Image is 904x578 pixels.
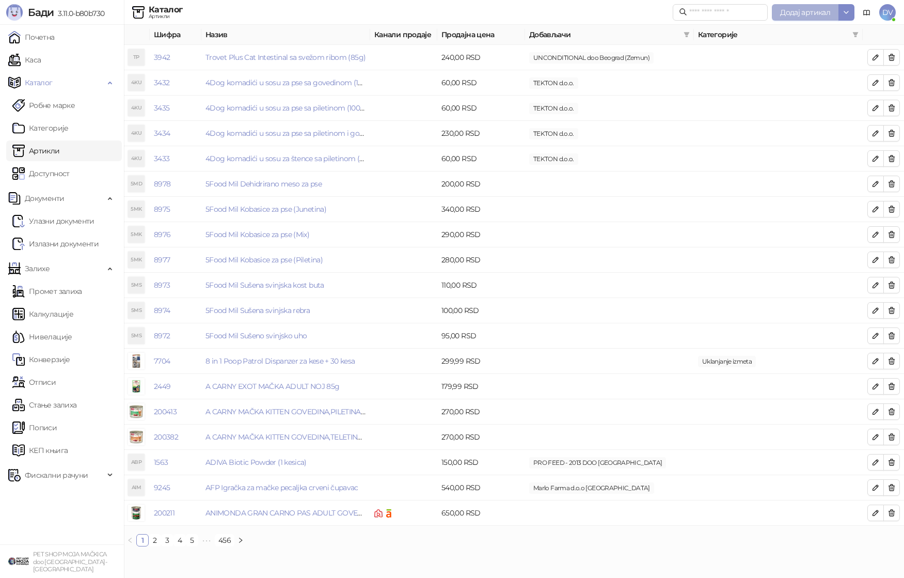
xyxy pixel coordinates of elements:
[149,535,161,546] a: 2
[154,382,170,391] a: 2449
[852,32,859,38] span: filter
[437,374,525,399] td: 179,99 RSD
[132,6,145,19] img: Artikli
[12,233,99,254] a: Излазни документи
[128,327,145,344] div: 5MS
[128,252,145,268] div: 5MK
[154,154,169,163] a: 3433
[25,72,53,93] span: Каталог
[198,534,215,546] span: •••
[850,27,861,42] span: filter
[437,197,525,222] td: 340,00 RSD
[201,171,370,197] td: 5Food Mil Dehidrirano meso za pse
[201,45,370,70] td: Trovet Plus Cat Intestinal sa svežom ribom (85g)
[205,306,310,315] a: 5Food Mil Sušena svinjska rebra
[154,78,169,87] a: 3432
[205,508,429,518] a: ANIMONDA GRAN CARNO PAS ADULT GOVEDINA I DIVLJAČ 800g
[201,349,370,374] td: 8 in 1 Poop Patrol Dispanzer za kese + 30 kesa
[201,222,370,247] td: 5Food Mil Kobasice za pse (Mix)
[128,74,145,91] div: 4KU
[681,27,692,42] span: filter
[128,226,145,243] div: 5MK
[205,179,322,189] a: 5Food Mil Dehidrirano meso za pse
[201,450,370,475] td: ADIVA Biotic Powder (1 kesica)
[201,298,370,323] td: 5Food Mil Sušena svinjska rebra
[529,457,666,468] span: PRO FEED - 2013 DOO [GEOGRAPHIC_DATA]
[154,280,170,290] a: 8973
[205,382,340,391] a: A CARNY EXOT MAČKA ADULT NOJ 85g
[154,508,175,518] a: 200211
[201,25,370,45] th: Назив
[205,103,367,113] a: 4Dog komadići u sosu za pse sa piletinom (100g)
[154,483,170,492] a: 9245
[124,534,136,546] li: Претходна страна
[154,306,170,315] a: 8974
[437,146,525,171] td: 60,00 RSD
[437,349,525,374] td: 299,99 RSD
[6,4,23,21] img: Logo
[136,534,149,546] li: 1
[201,247,370,273] td: 5Food Mil Kobasice za pse (Piletina)
[525,25,694,45] th: Добављачи
[529,128,578,139] span: TEKTON d.o.o.
[128,100,145,116] div: 4KU
[234,534,247,546] li: Следећа страна
[437,475,525,501] td: 540,00 RSD
[234,534,247,546] button: right
[201,323,370,349] td: 5Food Mil Sušeno svinjsko uho
[529,52,654,64] span: UNCONDITIONAL doo Beograd (Zemun)
[12,211,94,231] a: Ulazni dokumentiУлазни документи
[154,255,170,264] a: 8977
[529,153,578,165] span: TEKTON d.o.o.
[154,129,170,138] a: 3434
[154,458,168,467] a: 1563
[437,45,525,70] td: 240,00 RSD
[12,281,82,302] a: Промет залиха
[201,501,370,526] td: ANIMONDA GRAN CARNO PAS ADULT GOVEDINA I DIVLJAČ 800g
[370,25,437,45] th: Канали продаје
[174,535,185,546] a: 4
[374,509,383,518] img: Shoppster
[137,535,148,546] a: 1
[8,27,55,48] a: Почетна
[8,50,41,70] a: Каса
[154,356,170,366] a: 7704
[128,49,145,66] div: TP
[154,205,170,214] a: 8975
[128,125,145,142] div: 4KU
[529,482,654,494] span: Marlo Farma d.o.o [GEOGRAPHIC_DATA]
[385,509,393,518] img: Ananas
[149,6,183,14] div: Каталог
[237,537,244,543] span: right
[205,230,309,239] a: 5Food Mil Kobasice za pse (Mix)
[154,53,170,62] a: 3942
[128,302,145,319] div: 5MS
[12,349,70,370] a: Конверзије
[128,201,145,217] div: 5MK
[161,534,173,546] li: 3
[780,8,830,17] span: Додај артикал
[437,425,525,450] td: 270,00 RSD
[25,258,50,279] span: Залихе
[25,188,64,209] span: Документи
[124,534,136,546] button: left
[12,304,73,324] a: Калкулације
[201,475,370,501] td: AFP Igračka za mačke pecaljka crveni čupavac
[205,78,374,87] a: 4Dog komadići u sosu za pse sa govedinom (100g)
[437,70,525,96] td: 60,00 RSD
[28,6,54,19] span: Бади
[529,77,578,89] span: TEKTON d.o.o.
[173,534,186,546] li: 4
[201,197,370,222] td: 5Food Mil Kobasice za pse (Junetina)
[437,247,525,273] td: 280,00 RSD
[529,103,578,114] span: TEKTON d.o.o.
[205,432,417,442] a: A CARNY MAČKA KITTEN GOVEDINA,TELETINA I PILETINA 200g
[684,32,690,38] span: filter
[437,171,525,197] td: 200,00 RSD
[201,146,370,171] td: 4Dog komadići u sosu za štence sa piletinom (100g)
[12,372,56,393] a: Отписи
[154,331,170,340] a: 8972
[128,277,145,293] div: 5MS
[186,535,198,546] a: 5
